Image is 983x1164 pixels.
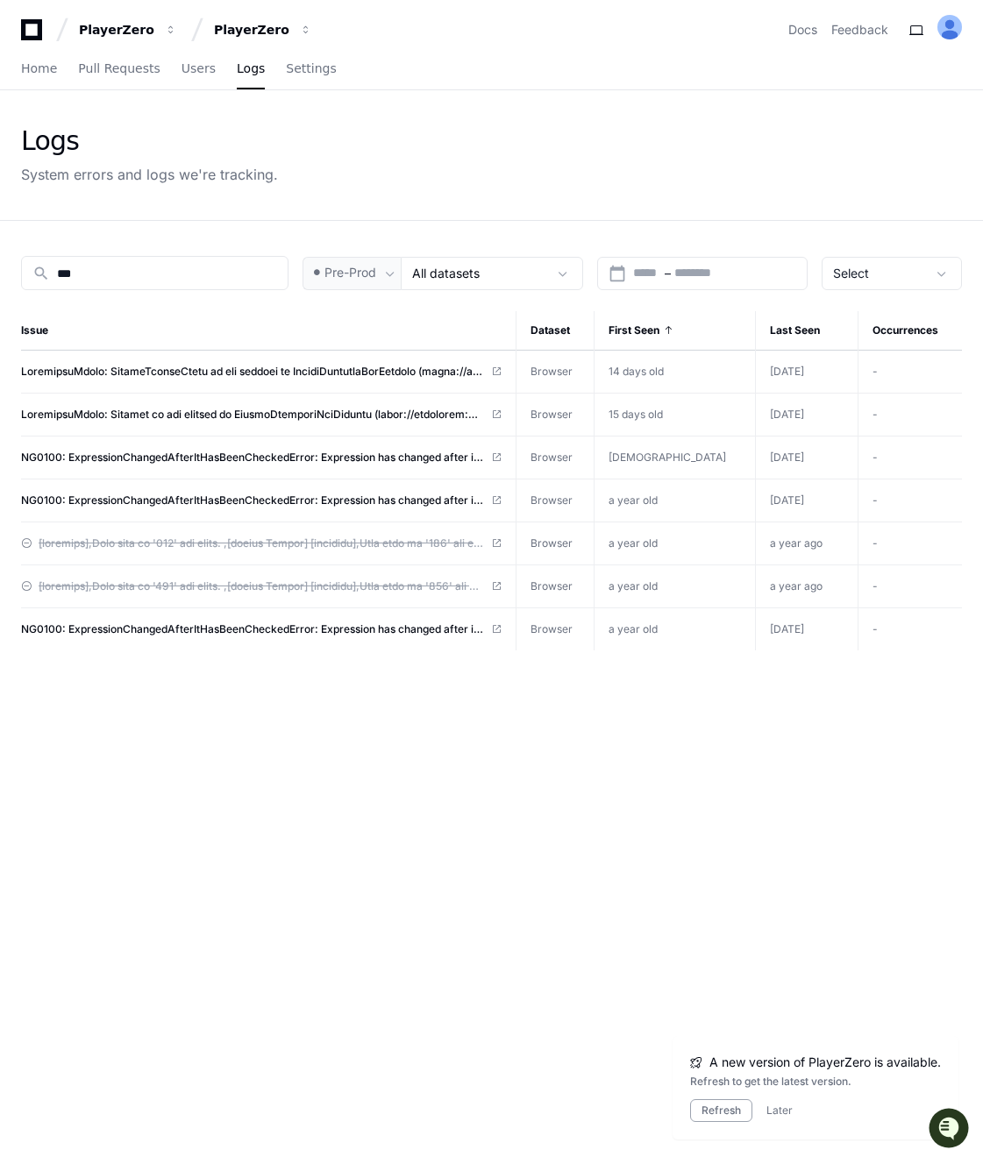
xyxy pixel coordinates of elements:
[21,408,502,422] a: LoremipsuMdolo: Sitamet co adi elitsed do EiusmoDtemporiNciDiduntu (labor://etdolorem:6701/_aliq/...
[298,136,319,157] button: Start new chat
[594,351,755,393] td: 14 days old
[21,125,278,157] div: Logs
[594,394,755,436] td: 15 days old
[831,21,888,39] button: Feedback
[182,63,216,74] span: Users
[594,522,755,564] td: a year old
[756,394,858,436] td: [DATE]
[516,608,594,651] td: Browser
[609,323,659,337] span: First Seen
[18,18,53,53] img: PlayerZero
[32,265,50,282] mat-icon: search
[766,1104,793,1118] button: Later
[39,536,484,550] span: [loremips],Dolo sita co '012' adi elits. ,[doeius Tempor] [incididu],Utla etdo ma '186' ali enima...
[18,70,319,98] div: Welcome
[873,536,878,550] span: -
[207,14,319,46] button: PlayerZero
[516,311,594,351] th: Dataset
[594,436,755,479] td: [DEMOGRAPHIC_DATA]
[937,15,962,39] img: ALV-UjVcatvuIE3Ry8vbS9jTwWSCDSui9a-KCMAzof9oLoUoPIJpWA8kMXHdAIcIkQmvFwXZGxSVbioKmBNr7v50-UrkRVwdj...
[770,323,820,337] span: Last Seen
[927,1106,974,1153] iframe: Open customer support
[21,451,502,465] a: NG0100: ExpressionChangedAfterItHasBeenCheckedError: Expression has changed after it was checked....
[709,1054,941,1071] span: A new version of PlayerZero is available.
[21,493,502,507] a: NG0100: ExpressionChangedAfterItHasBeenCheckedError: Expression has changed after it was checked....
[60,148,254,162] div: We're offline, but we'll be back soon!
[690,1099,752,1122] button: Refresh
[21,365,484,379] span: LoremipsuMdolo: SitameTconseCtetu ad eli seddoei te IncidiDuntutlaBorEetdolo (magna://aliquaeni:5...
[21,408,484,422] span: LoremipsuMdolo: Sitamet co adi elitsed do EiusmoDtemporiNciDiduntu (labor://etdolorem:6701/_aliq/...
[516,394,594,436] td: Browser
[756,479,858,522] td: [DATE]
[21,365,502,379] a: LoremipsuMdolo: SitameTconseCtetu ad eli seddoei te IncidiDuntutlaBorEetdolo (magna://aliquaeni:5...
[609,265,626,282] mat-icon: calendar_today
[594,565,755,607] td: a year old
[873,451,878,464] span: -
[756,436,858,479] td: [DATE]
[286,49,336,89] a: Settings
[516,479,594,522] td: Browser
[516,565,594,608] td: Browser
[21,536,502,550] a: [loremips],Dolo sita co '012' adi elits. ,[doeius Tempor] [incididu],Utla etdo ma '186' ali enima...
[594,608,755,650] td: a year old
[873,365,878,378] span: -
[78,49,160,89] a: Pull Requests
[21,63,57,74] span: Home
[175,184,212,197] span: Pylon
[21,49,57,89] a: Home
[21,451,484,465] span: NG0100: ExpressionChangedAfterItHasBeenCheckedError: Expression has changed after it was checked....
[21,622,502,636] a: NG0100: ExpressionChangedAfterItHasBeenCheckedError: Expression has changed after it was checked....
[609,265,626,282] button: Open calendar
[873,579,878,593] span: -
[72,14,184,46] button: PlayerZero
[21,164,278,185] div: System errors and logs we're tracking.
[833,266,869,280] span: Select
[18,131,49,162] img: 1756235613930-3d25f9e4-fa56-45dd-b3ad-e072dfbd1548
[21,622,484,636] span: NG0100: ExpressionChangedAfterItHasBeenCheckedError: Expression has changed after it was checked....
[79,21,154,39] div: PlayerZero
[873,622,878,635] span: -
[516,436,594,479] td: Browser
[182,49,216,89] a: Users
[21,311,516,351] th: Issue
[237,49,265,89] a: Logs
[78,63,160,74] span: Pull Requests
[324,264,376,281] span: Pre-Prod
[756,608,858,651] td: [DATE]
[788,21,817,39] a: Docs
[858,311,962,351] th: Occurrences
[873,493,878,507] span: -
[21,493,484,507] span: NG0100: ExpressionChangedAfterItHasBeenCheckedError: Expression has changed after it was checked....
[124,183,212,197] a: Powered byPylon
[665,265,671,282] span: –
[516,522,594,565] td: Browser
[756,522,858,565] td: a year ago
[690,1075,941,1089] div: Refresh to get the latest version.
[60,131,288,148] div: Start new chat
[756,565,858,608] td: a year ago
[214,21,289,39] div: PlayerZero
[21,579,502,593] a: [loremips],Dolo sita co '491' adi elits. ,[doeius Tempor] [incididu],Utla etdo ma '856' ali enima...
[594,479,755,522] td: a year old
[516,351,594,394] td: Browser
[237,63,265,74] span: Logs
[39,579,484,593] span: [loremips],Dolo sita co '491' adi elits. ,[doeius Tempor] [incididu],Utla etdo ma '856' ali enima...
[756,351,858,394] td: [DATE]
[286,63,336,74] span: Settings
[873,408,878,421] span: -
[412,266,480,280] mat-select-trigger: All datasets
